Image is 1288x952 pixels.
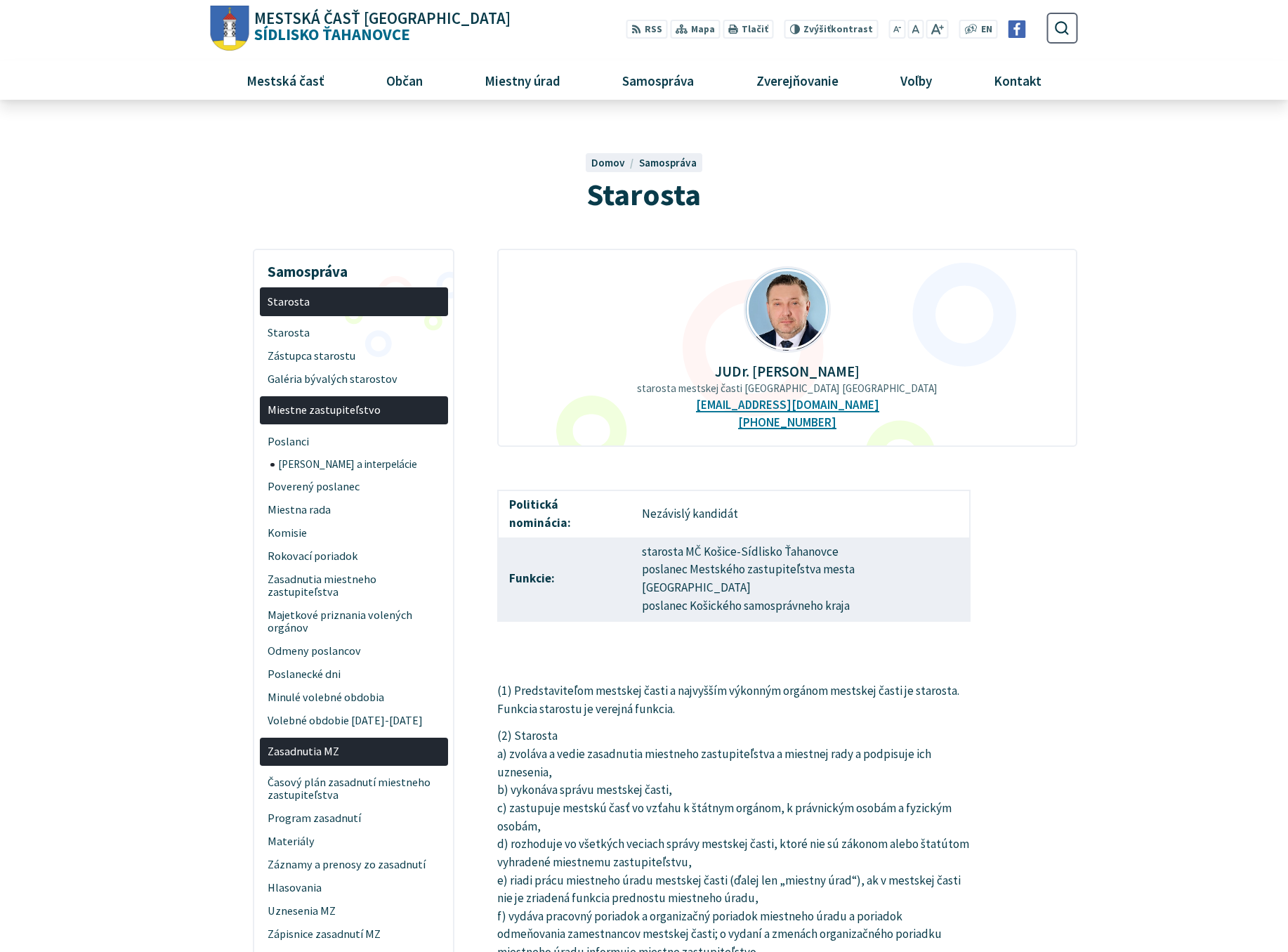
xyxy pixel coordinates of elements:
[381,61,428,99] span: Občan
[210,6,249,51] img: Prejsť na domovskú stránku
[260,396,448,425] a: Miestne zastupiteľstvo
[520,363,1055,379] p: JUDr. [PERSON_NAME]
[260,344,448,367] a: Zástupca starostu
[268,522,440,545] span: Komisie
[751,61,843,99] span: Zverejňovanie
[459,61,586,99] a: Miestny úrad
[260,522,448,545] a: Komisie
[723,20,773,39] button: Tlačiť
[988,61,1046,99] span: Kontakt
[268,430,440,453] span: Poslanci
[895,61,937,99] span: Voľby
[268,568,440,604] span: Zasadnutia miestneho zastupiteľstva
[268,686,440,709] span: Minulé volebné obdobia
[888,20,905,39] button: Zmenšiť veľkosť písma
[696,398,879,412] a: [EMAIL_ADDRESS][DOMAIN_NAME]
[746,268,829,351] img: Mgr.Ing._Milo___Ihn__t__2_
[497,665,971,719] p: (1) Predstaviteľom mestskej časti a najvyšším výkonným orgánom mestskej časti je starosta. Funkci...
[260,922,448,946] a: Zápisnice zasadnutí MZ
[591,156,639,169] a: Domov
[260,738,448,767] a: Zasadnutia MZ
[260,830,448,853] a: Materiály
[520,382,1055,395] p: starosta mestskej časti [GEOGRAPHIC_DATA] [GEOGRAPHIC_DATA]
[221,61,350,99] a: Mestská časť
[260,686,448,709] a: Minulé volebné obdobia
[260,568,448,604] a: Zasadnutia miestneho zastupiteľstva
[597,61,720,99] a: Samospráva
[268,344,440,367] span: Zástupca starostu
[210,6,510,51] a: Logo Sídlisko Ťahanovce, prejsť na domovskú stránku.
[260,807,448,830] a: Program zasadnutí
[268,604,440,639] span: Majetkové priznania volených orgánov
[254,11,511,27] span: Mestská časť [GEOGRAPHIC_DATA]
[981,22,992,37] span: EN
[260,321,448,344] a: Starosta
[260,545,448,568] a: Rokovací poriadok
[803,24,873,35] span: kontrast
[260,639,448,663] a: Odmeny poslancov
[645,22,662,37] span: RSS
[249,11,511,43] span: Sídlisko Ťahanovce
[591,156,625,169] span: Domov
[691,22,715,37] span: Mapa
[268,853,440,876] span: Záznamy a prenosy zo zasadnutí
[278,453,440,476] span: [PERSON_NAME] a interpelácie
[260,367,448,391] a: Galéria bývalých starostov
[874,61,957,99] a: Voľby
[268,367,440,391] span: Galéria bývalých starostov
[784,20,878,39] button: Zvýšiťkontrast
[926,20,948,39] button: Zväčšiť veľkosť písma
[268,399,440,422] span: Miestne zastupiteľstvo
[509,570,555,586] strong: Funkcie:
[260,663,448,686] a: Poslanecké dni
[260,876,448,899] a: Hlasovania
[268,876,440,899] span: Hlasovania
[268,639,440,663] span: Odmeny poslancov
[268,290,440,313] span: Starosta
[908,20,924,39] button: Nastaviť pôvodnú veľkosť písma
[968,61,1067,99] a: Kontakt
[509,497,571,530] strong: Politická nominácia:
[639,156,697,169] a: Samospráva
[260,476,448,499] a: Poverený poslanec
[480,61,566,99] span: Miestny úrad
[268,476,440,499] span: Poverený poslanec
[1008,20,1026,38] img: Prejsť na Facebook stránku
[268,771,440,807] span: Časový plán zasadnutí miestneho zastupiteľstva
[260,771,448,807] a: Časový plán zasadnutí miestneho zastupiteľstva
[268,740,440,763] span: Zasadnutia MZ
[260,709,448,732] a: Volebné obdobie [DATE]-[DATE]
[268,922,440,946] span: Zápisnice zasadnutí MZ
[260,253,448,282] h3: Samospráva
[268,830,440,853] span: Materiály
[670,20,720,39] a: Mapa
[361,61,449,99] a: Občan
[260,430,448,453] a: Poslanci
[617,61,699,99] span: Samospráva
[268,807,440,830] span: Program zasadnutí
[260,853,448,876] a: Záznamy a prenosy zo zasadnutí
[742,24,768,35] span: Tlačiť
[270,453,448,476] a: [PERSON_NAME] a interpelácie
[242,61,330,99] span: Mestská časť
[268,545,440,568] span: Rokovací poriadok
[977,22,996,37] a: EN
[260,604,448,639] a: Majetkové priznania volených orgánov
[586,175,701,214] span: Starosta
[260,899,448,922] a: Uznesenia MZ
[268,499,440,522] span: Miestna rada
[803,23,831,35] span: Zvýšiť
[738,415,836,430] a: [PHONE_NUMBER]
[260,499,448,522] a: Miestna rada
[268,663,440,686] span: Poslanecké dni
[268,709,440,732] span: Volebné obdobie [DATE]-[DATE]
[268,321,440,344] span: Starosta
[260,287,448,316] a: Starosta
[268,899,440,922] span: Uznesenia MZ
[631,537,971,621] td: starosta MČ Košice-Sídlisko Ťahanovce poslanec Mestského zastupiteľstva mesta [GEOGRAPHIC_DATA] p...
[626,20,667,39] a: RSS
[730,61,864,99] a: Zverejňovanie
[631,490,971,537] td: Nezávislý kandidát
